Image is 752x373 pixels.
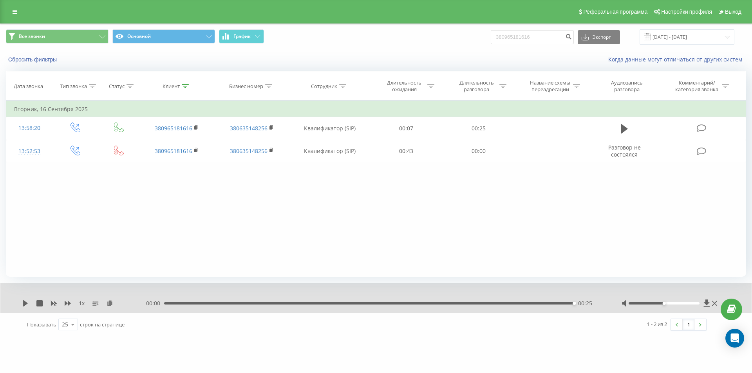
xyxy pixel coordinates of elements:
button: Сбросить фильтры [6,56,61,63]
span: Разговор не состоялся [608,144,641,158]
div: 25 [62,321,68,328]
div: Длительность разговора [456,79,497,93]
a: Когда данные могут отличаться от других систем [608,56,746,63]
a: 380635148256 [230,147,268,155]
div: Статус [109,83,125,90]
div: 1 - 2 из 2 [647,320,667,328]
span: 1 x [79,299,85,307]
td: 00:25 [442,117,514,140]
td: Вторник, 16 Сентября 2025 [6,101,746,117]
div: Сотрудник [311,83,337,90]
button: Экспорт [578,30,620,44]
span: Настройки профиля [661,9,712,15]
button: График [219,29,264,43]
div: Дата звонка [14,83,43,90]
button: Основной [112,29,215,43]
button: Все звонки [6,29,108,43]
div: Тип звонка [60,83,87,90]
span: График [233,34,251,39]
td: Квалификатор (SIP) [289,140,370,162]
span: Все звонки [19,33,45,40]
span: Показывать [27,321,56,328]
span: строк на странице [80,321,125,328]
a: 1 [683,319,694,330]
td: 00:07 [370,117,442,140]
span: Выход [725,9,741,15]
span: 00:25 [578,299,592,307]
div: Аудиозапись разговора [602,79,653,93]
td: 00:00 [442,140,514,162]
div: Клиент [163,83,180,90]
div: Бизнес номер [229,83,263,90]
td: 00:43 [370,140,442,162]
div: 13:58:20 [14,121,45,136]
div: Open Intercom Messenger [725,329,744,348]
td: Квалификатор (SIP) [289,117,370,140]
a: 380635148256 [230,124,268,132]
span: Реферальная программа [583,9,647,15]
span: 00:00 [146,299,164,307]
div: 13:52:53 [14,144,45,159]
div: Длительность ожидания [383,79,425,93]
div: Комментарий/категория звонка [674,79,720,93]
div: Accessibility label [662,302,665,305]
input: Поиск по номеру [491,30,574,44]
a: 380965181616 [155,124,192,132]
a: 380965181616 [155,147,192,155]
div: Accessibility label [573,302,576,305]
div: Название схемы переадресации [529,79,571,93]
